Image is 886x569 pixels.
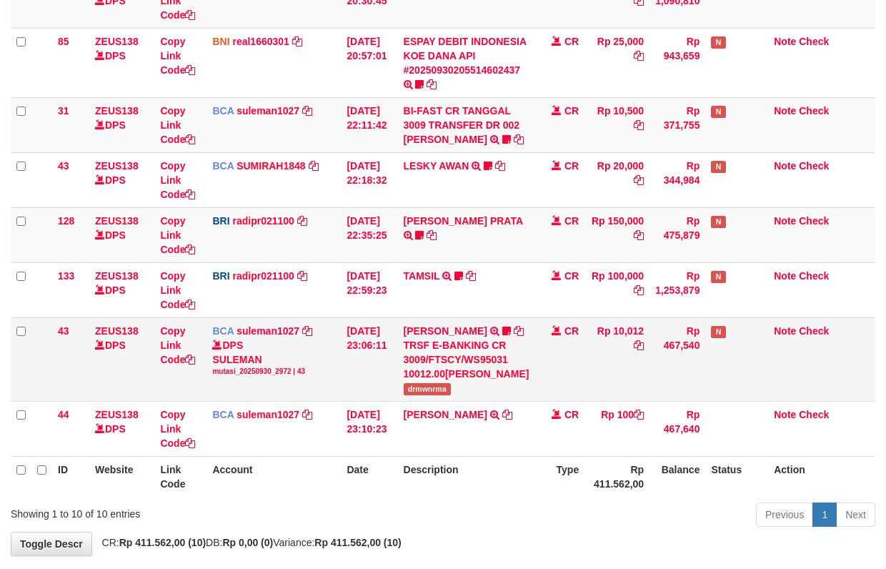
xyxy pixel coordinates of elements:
span: 44 [58,409,69,420]
td: DPS [89,28,154,97]
a: Copy Link Code [160,215,195,255]
th: Link Code [154,456,206,497]
td: DPS [89,97,154,152]
span: 43 [58,160,69,172]
td: Rp 475,879 [649,207,705,262]
td: Rp 344,984 [649,152,705,207]
td: DPS [89,207,154,262]
th: Action [768,456,875,497]
span: Has Note [711,161,725,173]
a: Copy Rp 150,000 to clipboard [634,229,644,241]
a: [PERSON_NAME] [404,409,487,420]
span: 31 [58,105,69,117]
a: Copy Rp 25,000 to clipboard [634,50,644,61]
td: DPS [89,262,154,317]
span: CR [564,409,579,420]
a: Copy BI-FAST CR TANGGAL 3009 TRANSFER DR 002 ASMANTONI to clipboard [514,134,524,145]
span: BNI [212,36,229,47]
a: SUMIRAH1848 [237,160,305,172]
a: Check [799,409,829,420]
a: Note [774,36,796,47]
th: Website [89,456,154,497]
div: Showing 1 to 10 of 10 entries [11,501,359,521]
td: Rp 100 [584,401,649,456]
span: 128 [58,215,74,227]
span: BCA [212,325,234,337]
td: Rp 10,500 [584,97,649,152]
a: Note [774,409,796,420]
td: Rp 20,000 [584,152,649,207]
a: Copy Rp 100 to clipboard [634,409,644,420]
a: ZEUS138 [95,215,139,227]
a: Copy Link Code [160,325,195,365]
span: CR [564,325,579,337]
td: Rp 467,540 [649,317,705,401]
a: Copy Rp 100,000 to clipboard [634,284,644,296]
a: suleman1027 [237,409,299,420]
a: Previous [756,503,813,527]
span: CR [564,160,579,172]
span: CR: DB: Variance: [95,537,402,548]
a: Copy Rp 10,012 to clipboard [634,340,644,351]
span: 133 [58,270,74,282]
td: [DATE] 22:59:23 [341,262,397,317]
td: [DATE] 22:35:25 [341,207,397,262]
td: DPS [89,152,154,207]
a: ZEUS138 [95,270,139,282]
span: drmwnrma [404,383,451,395]
a: ZEUS138 [95,160,139,172]
a: Check [799,325,829,337]
a: Copy RAMA DARMAWAN to clipboard [514,325,524,337]
a: Note [774,325,796,337]
span: Has Note [711,326,725,338]
span: CR [564,36,579,47]
span: BCA [212,105,234,117]
span: BRI [212,270,229,282]
td: Rp 1,253,879 [649,262,705,317]
a: Note [774,270,796,282]
td: [DATE] 22:18:32 [341,152,397,207]
span: BCA [212,409,234,420]
a: Copy radipr021100 to clipboard [297,215,307,227]
a: ZEUS138 [95,325,139,337]
span: 85 [58,36,69,47]
a: suleman1027 [237,105,299,117]
a: Copy LESKY AWAN to clipboard [495,160,505,172]
td: [DATE] 23:10:23 [341,401,397,456]
a: [PERSON_NAME] PRATA [404,215,523,227]
a: Note [774,215,796,227]
a: TAMSIL [404,270,440,282]
a: Copy TAMSIL to clipboard [466,270,476,282]
a: Next [836,503,875,527]
a: Copy Link Code [160,160,195,200]
a: Note [774,160,796,172]
th: Description [398,456,535,497]
a: Copy Link Code [160,105,195,145]
td: Rp 943,659 [649,28,705,97]
th: Status [705,456,768,497]
span: CR [564,215,579,227]
a: Check [799,105,829,117]
a: Check [799,270,829,282]
a: ESPAY DEBIT INDONESIA KOE DANA API #20250930205514602437 [404,36,527,76]
td: [DATE] 22:11:42 [341,97,397,152]
a: [PERSON_NAME] [404,325,487,337]
a: Copy SUMIRAH1848 to clipboard [309,160,319,172]
a: real1660301 [232,36,289,47]
td: DPS [89,317,154,401]
th: Rp 411.562,00 [584,456,649,497]
th: Date [341,456,397,497]
a: Copy suleman1027 to clipboard [302,325,312,337]
span: Has Note [711,216,725,228]
span: 43 [58,325,69,337]
a: LESKY AWAN [404,160,469,172]
a: suleman1027 [237,325,299,337]
td: Rp 100,000 [584,262,649,317]
a: radipr021100 [232,215,294,227]
th: ID [52,456,89,497]
a: Copy Link Code [160,409,195,449]
a: Check [799,160,829,172]
span: BRI [212,215,229,227]
td: DPS [89,401,154,456]
a: 1 [812,503,837,527]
